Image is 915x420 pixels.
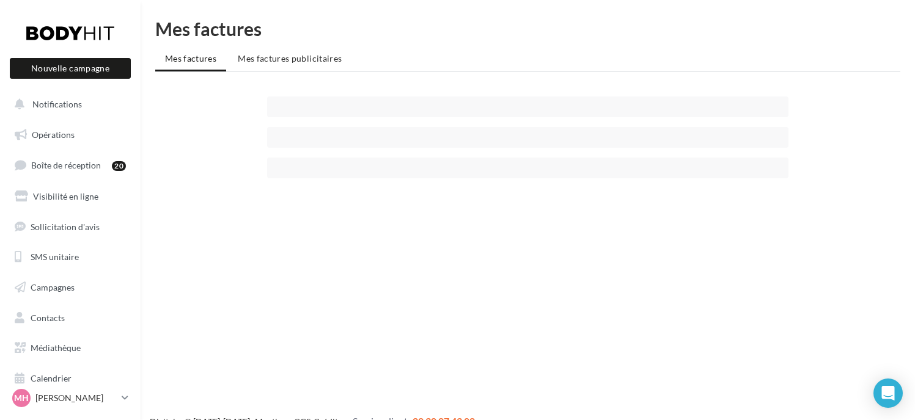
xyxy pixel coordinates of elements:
[112,161,126,171] div: 20
[7,122,133,148] a: Opérations
[31,221,100,231] span: Sollicitation d'avis
[31,282,75,292] span: Campagnes
[7,184,133,209] a: Visibilité en ligne
[873,378,903,408] div: Open Intercom Messenger
[31,373,72,383] span: Calendrier
[31,160,101,170] span: Boîte de réception
[7,366,133,391] a: Calendrier
[33,191,98,201] span: Visibilité en ligne
[32,99,82,109] span: Notifications
[7,214,133,240] a: Sollicitation d'avis
[31,313,65,323] span: Contacts
[155,20,900,38] h1: Mes factures
[7,275,133,300] a: Campagnes
[7,305,133,331] a: Contacts
[35,392,117,404] p: [PERSON_NAME]
[238,53,342,63] span: Mes factures publicitaires
[10,386,131,410] a: MH [PERSON_NAME]
[7,152,133,178] a: Boîte de réception20
[31,342,81,353] span: Médiathèque
[7,92,128,117] button: Notifications
[10,58,131,79] button: Nouvelle campagne
[14,392,29,404] span: MH
[31,252,79,262] span: SMS unitaire
[7,335,133,361] a: Médiathèque
[7,244,133,270] a: SMS unitaire
[32,129,75,140] span: Opérations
